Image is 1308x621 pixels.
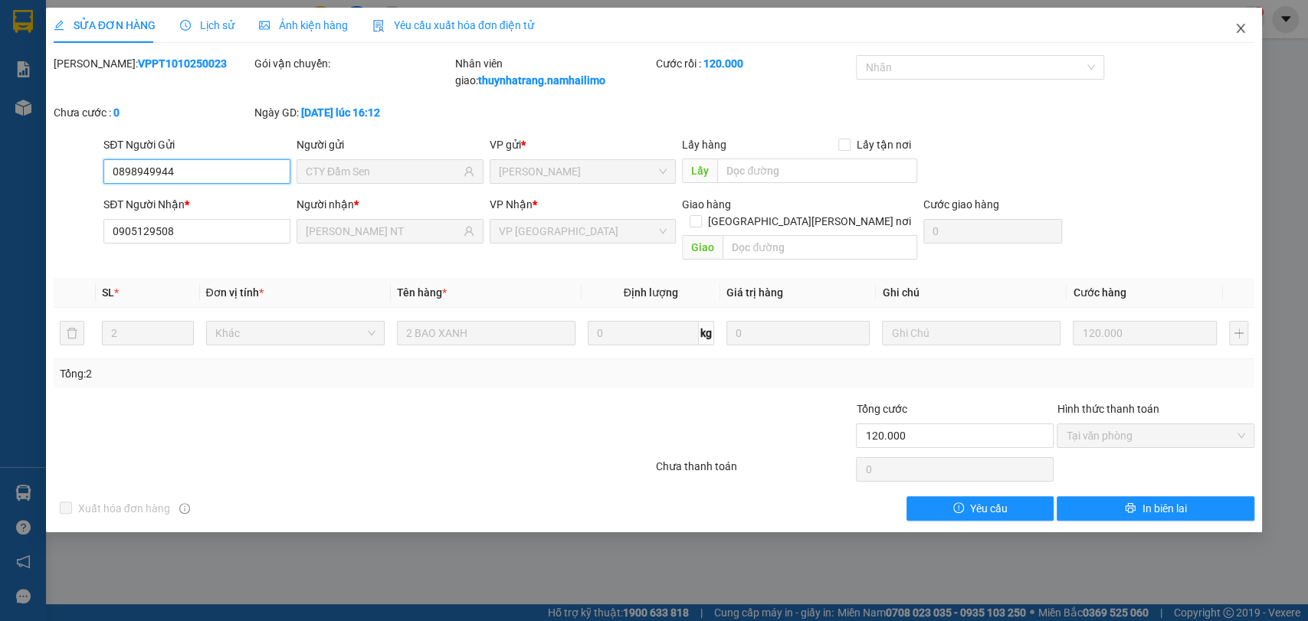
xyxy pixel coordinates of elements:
[682,159,717,183] span: Lấy
[682,139,726,151] span: Lấy hàng
[726,286,783,299] span: Giá trị hàng
[54,20,64,31] span: edit
[138,57,227,70] b: VPPT1010250023
[1219,8,1262,51] button: Close
[499,220,667,243] span: VP Nha Trang
[254,104,452,121] div: Ngày GD:
[624,286,678,299] span: Định lượng
[490,136,677,153] div: VP gửi
[702,213,917,230] span: [GEOGRAPHIC_DATA][PERSON_NAME] nơi
[882,321,1060,345] input: Ghi Chú
[206,286,264,299] span: Đơn vị tính
[499,160,667,183] span: VP Phan Thiết
[906,496,1054,521] button: exclamation-circleYêu cầu
[180,19,234,31] span: Lịch sử
[654,458,855,485] div: Chưa thanh toán
[455,55,653,89] div: Nhân viên giao:
[953,502,964,515] span: exclamation-circle
[723,235,917,260] input: Dọc đường
[397,321,575,345] input: VD: Bàn, Ghế
[1057,403,1159,415] label: Hình thức thanh toán
[297,196,484,213] div: Người nhận
[179,503,190,514] span: info-circle
[726,321,870,345] input: 0
[682,198,731,211] span: Giao hàng
[306,223,461,240] input: Tên người nhận
[464,226,474,237] span: user
[703,57,743,70] b: 120.000
[464,166,474,177] span: user
[876,278,1067,308] th: Ghi chú
[478,74,605,87] b: thuynhatrang.namhailimo
[923,198,999,211] label: Cước giao hàng
[1229,321,1248,345] button: plus
[397,286,447,299] span: Tên hàng
[717,159,917,183] input: Dọc đường
[54,19,156,31] span: SỬA ĐƠN HÀNG
[301,106,380,119] b: [DATE] lúc 16:12
[103,196,290,213] div: SĐT Người Nhận
[372,19,534,31] span: Yêu cầu xuất hóa đơn điện tử
[856,403,906,415] span: Tổng cước
[103,136,290,153] div: SĐT Người Gửi
[102,286,114,299] span: SL
[1142,500,1186,517] span: In biên lai
[372,20,385,32] img: icon
[682,235,723,260] span: Giao
[490,198,533,211] span: VP Nhận
[72,500,176,517] span: Xuất hóa đơn hàng
[1057,496,1254,521] button: printerIn biên lai
[851,136,917,153] span: Lấy tận nơi
[113,106,120,119] b: 0
[297,136,484,153] div: Người gửi
[1234,22,1247,34] span: close
[254,55,452,72] div: Gói vận chuyển:
[1073,286,1126,299] span: Cước hàng
[306,163,461,180] input: Tên người gửi
[1073,321,1217,345] input: 0
[699,321,714,345] span: kg
[215,322,375,345] span: Khác
[180,20,191,31] span: clock-circle
[923,219,1062,243] input: Cước giao hàng
[655,55,853,72] div: Cước rồi :
[259,19,348,31] span: Ảnh kiện hàng
[54,55,251,72] div: [PERSON_NAME]:
[1125,502,1136,515] span: printer
[259,20,270,31] span: picture
[60,321,84,345] button: delete
[1066,424,1245,447] span: Tại văn phòng
[54,104,251,121] div: Chưa cước :
[970,500,1008,517] span: Yêu cầu
[60,365,506,382] div: Tổng: 2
